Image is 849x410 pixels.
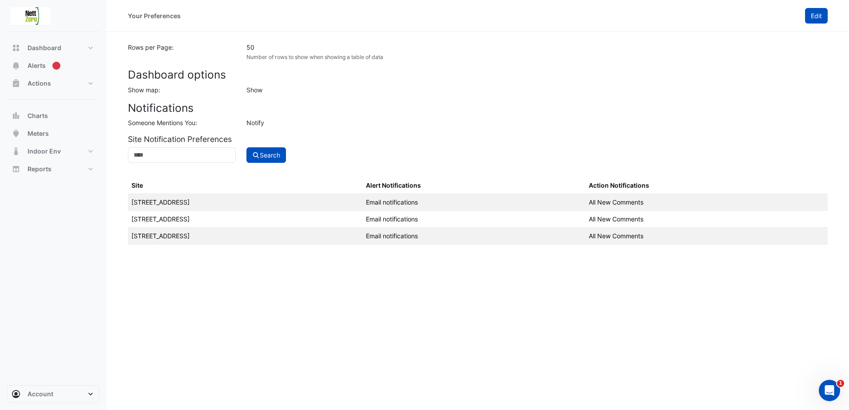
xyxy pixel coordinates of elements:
[12,61,20,70] app-icon: Alerts
[7,160,99,178] button: Reports
[28,147,61,156] span: Indoor Env
[805,8,828,24] button: Edit
[241,85,833,95] div: Show
[12,147,20,156] app-icon: Indoor Env
[362,177,586,194] th: Alert Notifications
[7,39,99,57] button: Dashboard
[12,165,20,173] app-icon: Reports
[128,118,197,127] label: Someone Mentions You:
[28,111,48,120] span: Charts
[246,43,828,52] div: 50
[128,134,828,144] h5: Site Notification Preferences
[128,11,181,20] div: Your Preferences
[128,211,362,228] td: [STREET_ADDRESS]
[7,142,99,160] button: Indoor Env
[246,147,286,163] button: Search
[246,54,383,60] small: Number of rows to show when showing a table of data
[11,7,51,25] img: Company Logo
[585,211,828,228] td: All New Comments
[128,102,828,114] h3: Notifications
[7,107,99,125] button: Charts
[362,194,586,211] td: Email notifications
[811,12,822,20] span: Edit
[7,57,99,75] button: Alerts
[362,228,586,244] td: Email notifications
[128,194,362,211] td: [STREET_ADDRESS]
[837,380,844,387] span: 1
[12,111,20,120] app-icon: Charts
[12,129,20,138] app-icon: Meters
[28,61,46,70] span: Alerts
[28,129,49,138] span: Meters
[28,79,51,88] span: Actions
[585,194,828,211] td: All New Comments
[362,211,586,228] td: Email notifications
[12,43,20,52] app-icon: Dashboard
[28,43,61,52] span: Dashboard
[52,62,60,70] div: Tooltip anchor
[123,43,241,61] div: Rows per Page:
[128,85,160,95] label: Show map:
[7,385,99,403] button: Account
[12,79,20,88] app-icon: Actions
[7,125,99,142] button: Meters
[128,228,362,244] td: [STREET_ADDRESS]
[7,75,99,92] button: Actions
[28,390,53,398] span: Account
[28,165,52,173] span: Reports
[128,177,362,194] th: Site
[819,380,840,401] iframe: Intercom live chat
[585,177,828,194] th: Action Notifications
[128,68,828,81] h3: Dashboard options
[585,228,828,244] td: All New Comments
[241,118,833,127] div: Notify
